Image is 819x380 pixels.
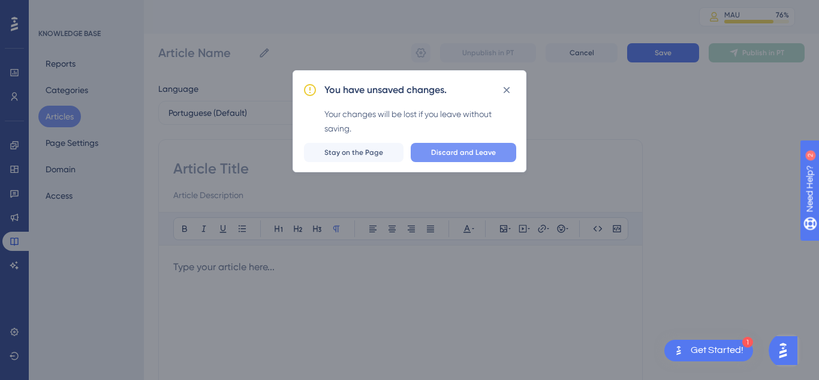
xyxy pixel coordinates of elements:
[83,6,87,16] div: 2
[324,83,447,97] h2: You have unsaved changes.
[742,337,753,348] div: 1
[431,148,496,157] span: Discard and Leave
[672,343,686,358] img: launcher-image-alternative-text
[769,333,805,369] iframe: UserGuiding AI Assistant Launcher
[664,340,753,361] div: Open Get Started! checklist, remaining modules: 1
[28,3,75,17] span: Need Help?
[324,107,516,136] div: Your changes will be lost if you leave without saving.
[691,344,743,357] div: Get Started!
[324,148,383,157] span: Stay on the Page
